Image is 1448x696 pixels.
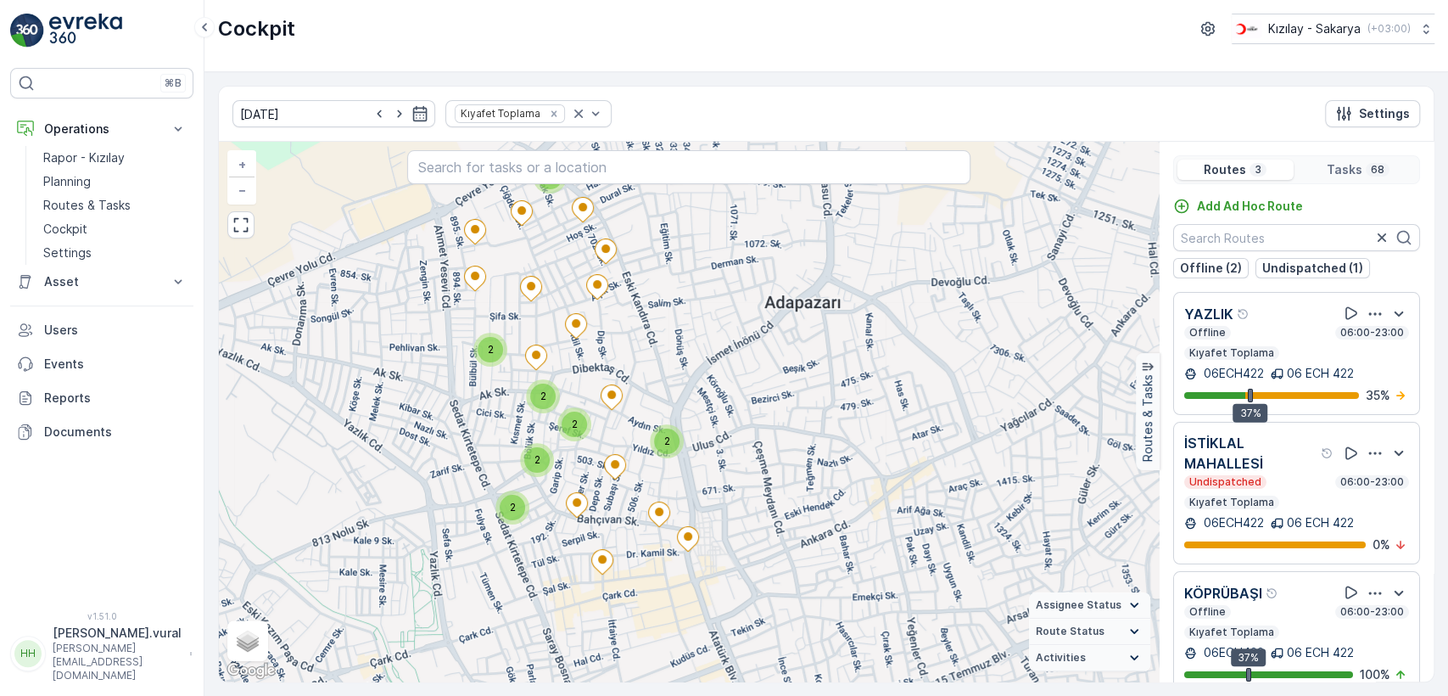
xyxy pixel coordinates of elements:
[36,241,193,265] a: Settings
[10,381,193,415] a: Reports
[473,333,507,367] div: 2
[1367,22,1411,36] p: ( +03:00 )
[1173,198,1303,215] a: Add Ad Hoc Route
[1287,365,1354,382] p: 06 ECH 422
[1188,346,1276,360] p: Kıyafet Toplama
[456,105,543,121] div: Kıyafet Toplama
[1268,20,1361,37] p: Kızılay - Sakarya
[1139,375,1156,463] p: Routes & Tasks
[10,14,44,48] img: logo
[1232,20,1261,38] img: k%C4%B1z%C4%B1lay_DTAvauz.png
[238,157,246,171] span: +
[526,379,560,413] div: 2
[229,177,254,203] a: Zoom Out
[44,121,159,138] p: Operations
[1339,475,1406,489] p: 06:00-23:00
[650,424,684,458] div: 2
[1237,307,1250,321] div: Help Tooltip Icon
[44,356,187,373] p: Events
[1029,592,1150,619] summary: Assignee Status
[1188,475,1263,489] p: Undispatched
[1173,258,1249,278] button: Offline (2)
[1231,648,1266,667] div: 37%
[43,173,91,190] p: Planning
[10,347,193,381] a: Events
[1200,514,1264,531] p: 06ECH422
[44,322,187,339] p: Users
[1036,625,1104,638] span: Route Status
[1232,14,1434,44] button: Kızılay - Sakarya(+03:00)
[238,182,247,197] span: −
[557,407,591,441] div: 2
[1029,619,1150,645] summary: Route Status
[223,660,279,682] a: Open this area in Google Maps (opens a new window)
[44,424,187,441] p: Documents
[1262,260,1363,277] p: Undispatched (1)
[572,418,578,430] span: 2
[53,642,182,682] p: [PERSON_NAME][EMAIL_ADDRESS][DOMAIN_NAME]
[1197,198,1303,215] p: Add Ad Hoc Route
[1287,644,1354,661] p: 06 ECH 422
[540,390,546,402] span: 2
[1266,587,1279,600] div: Help Tooltip Icon
[407,150,971,184] input: Search for tasks or a location
[43,221,87,238] p: Cockpit
[534,453,540,466] span: 2
[10,313,193,347] a: Users
[1327,161,1362,178] p: Tasks
[664,435,670,447] span: 2
[10,265,193,299] button: Asset
[1036,651,1086,665] span: Activities
[1180,260,1242,277] p: Offline (2)
[1184,583,1262,603] p: KÖPRÜBAŞI
[165,76,182,90] p: ⌘B
[43,197,131,214] p: Routes & Tasks
[43,149,125,166] p: Rapor - Kızılay
[1188,626,1276,639] p: Kıyafet Toplama
[232,100,435,127] input: dd/mm/yyyy
[1173,224,1420,251] input: Search Routes
[1339,605,1406,619] p: 06:00-23:00
[44,273,159,290] p: Asset
[1321,446,1334,460] div: Help Tooltip Icon
[520,443,554,477] div: 2
[545,107,563,121] div: Remove Kıyafet Toplama
[1359,105,1410,122] p: Settings
[49,14,122,48] img: logo_light-DOdMpM7g.png
[44,390,187,407] p: Reports
[1325,100,1420,127] button: Settings
[1184,304,1233,324] p: YAZLIK
[510,501,516,514] span: 2
[1255,258,1370,278] button: Undispatched (1)
[1188,605,1227,619] p: Offline
[1188,326,1227,340] p: Offline
[10,415,193,449] a: Documents
[229,622,266,660] a: Layers
[10,625,193,682] button: HH[PERSON_NAME].vural[PERSON_NAME][EMAIL_ADDRESS][DOMAIN_NAME]
[1253,163,1263,177] p: 3
[495,491,529,525] div: 2
[218,15,295,42] p: Cockpit
[36,194,193,217] a: Routes & Tasks
[36,146,193,170] a: Rapor - Kızılay
[1204,161,1246,178] p: Routes
[1373,536,1390,553] p: 0 %
[14,640,42,667] div: HH
[1036,598,1121,612] span: Assignee Status
[36,170,193,194] a: Planning
[229,152,254,177] a: Zoom In
[10,611,193,621] span: v 1.51.0
[53,625,182,642] p: [PERSON_NAME].vural
[1188,496,1276,509] p: Kıyafet Toplama
[43,244,92,261] p: Settings
[488,343,494,356] span: 2
[1339,326,1406,340] p: 06:00-23:00
[1184,433,1317,474] p: İSTİKLAL MAHALLESİ
[223,660,279,682] img: Google
[1200,365,1264,382] p: 06ECH422
[1287,514,1354,531] p: 06 ECH 422
[1360,666,1390,683] p: 100 %
[1200,644,1264,661] p: 06ECH422
[1029,645,1150,671] summary: Activities
[1366,387,1390,404] p: 35 %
